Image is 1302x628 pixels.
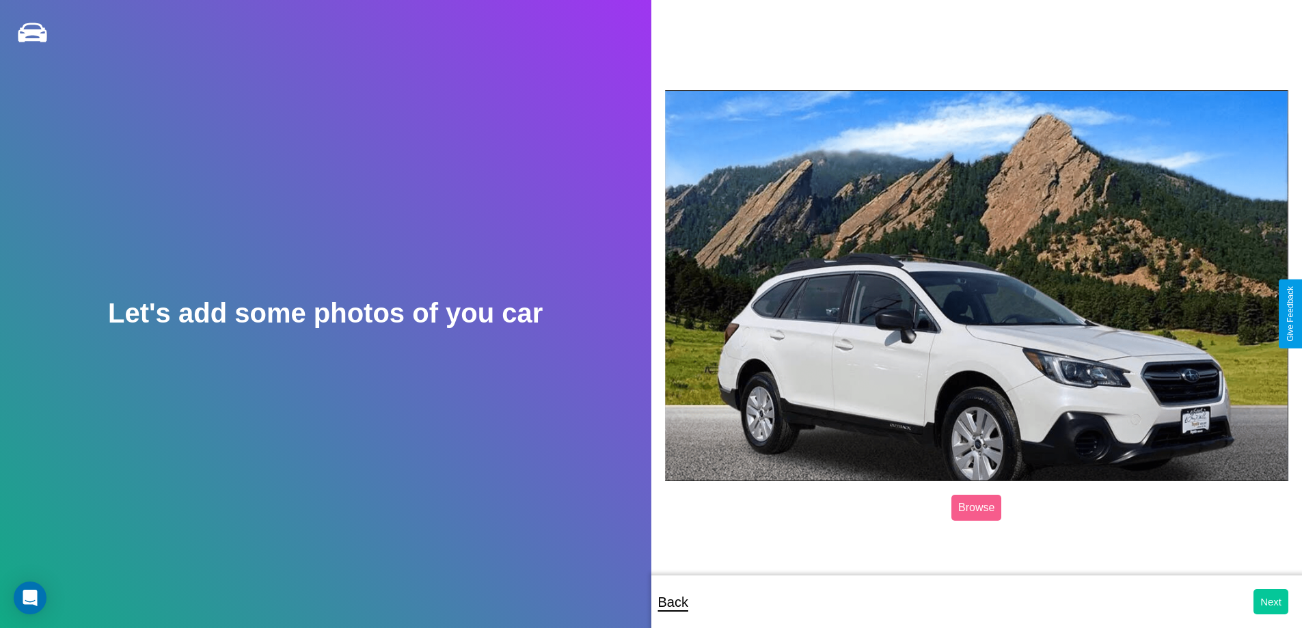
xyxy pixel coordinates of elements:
h2: Let's add some photos of you car [108,298,543,329]
img: posted [665,90,1289,481]
p: Back [658,590,688,614]
div: Give Feedback [1286,286,1295,342]
label: Browse [951,495,1001,521]
div: Open Intercom Messenger [14,582,46,614]
button: Next [1253,589,1288,614]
